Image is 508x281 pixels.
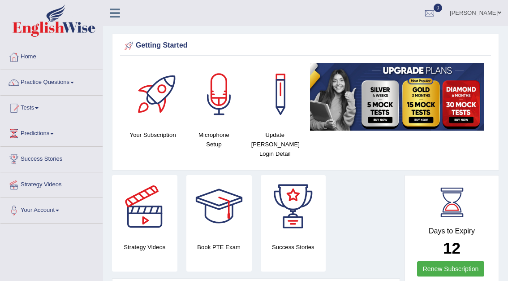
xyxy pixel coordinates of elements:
a: Your Account [0,198,103,220]
div: Getting Started [122,39,489,53]
a: Renew Subscription [417,261,485,277]
a: Home [0,44,103,67]
a: Predictions [0,121,103,144]
h4: Update [PERSON_NAME] Login Detail [249,130,301,158]
h4: Strategy Videos [112,242,177,252]
a: Success Stories [0,147,103,169]
a: Tests [0,96,103,118]
span: 0 [434,4,443,12]
h4: Book PTE Exam [186,242,252,252]
a: Strategy Videos [0,172,103,195]
h4: Days to Expiry [415,227,489,235]
h4: Success Stories [261,242,326,252]
b: 12 [443,239,461,257]
a: Practice Questions [0,70,103,92]
img: small5.jpg [310,63,484,131]
h4: Your Subscription [127,130,179,140]
h4: Microphone Setup [188,130,240,149]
